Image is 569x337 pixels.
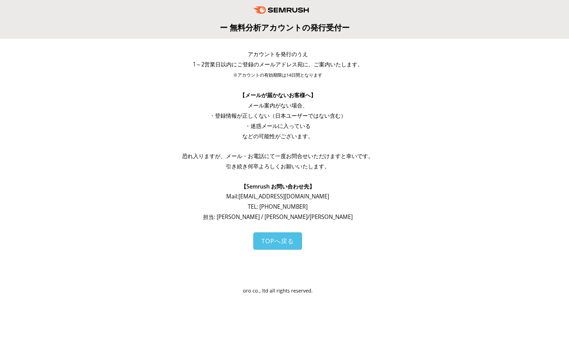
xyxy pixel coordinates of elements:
a: TOPへ戻る [253,232,302,250]
span: 【Semrush お問い合わせ先】 [241,183,315,190]
span: ・迷惑メールに入っている [245,122,311,130]
span: 1～2営業日以内にご登録のメールアドレス宛に、ご案内いたします。 [193,61,363,68]
span: oro co., ltd all rights reserved. [243,287,313,294]
span: TEL: [PHONE_NUMBER] [248,203,308,210]
span: ※アカウントの有効期限は14日間となります [233,72,322,78]
span: Mail: [EMAIL_ADDRESS][DOMAIN_NAME] [226,193,329,200]
span: 【メールが届かないお客様へ】 [240,91,316,99]
span: アカウントを発行のうえ [248,50,308,58]
span: ・登録情報が正しくない（日本ユーザーではない含む） [209,112,346,119]
span: 引き続き何卒よろしくお願いいたします。 [226,163,330,170]
span: メール案内がない場合、 [248,102,308,109]
span: などの可能性がございます。 [242,132,313,140]
span: 恐れ入りますが、メール・お電話にて一度お問合せいただけますと幸いです。 [182,152,374,160]
span: ー 無料分析アカウントの発行受付ー [220,22,350,33]
span: TOPへ戻る [261,237,294,245]
span: 担当: [PERSON_NAME] / [PERSON_NAME]/[PERSON_NAME] [203,213,353,221]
